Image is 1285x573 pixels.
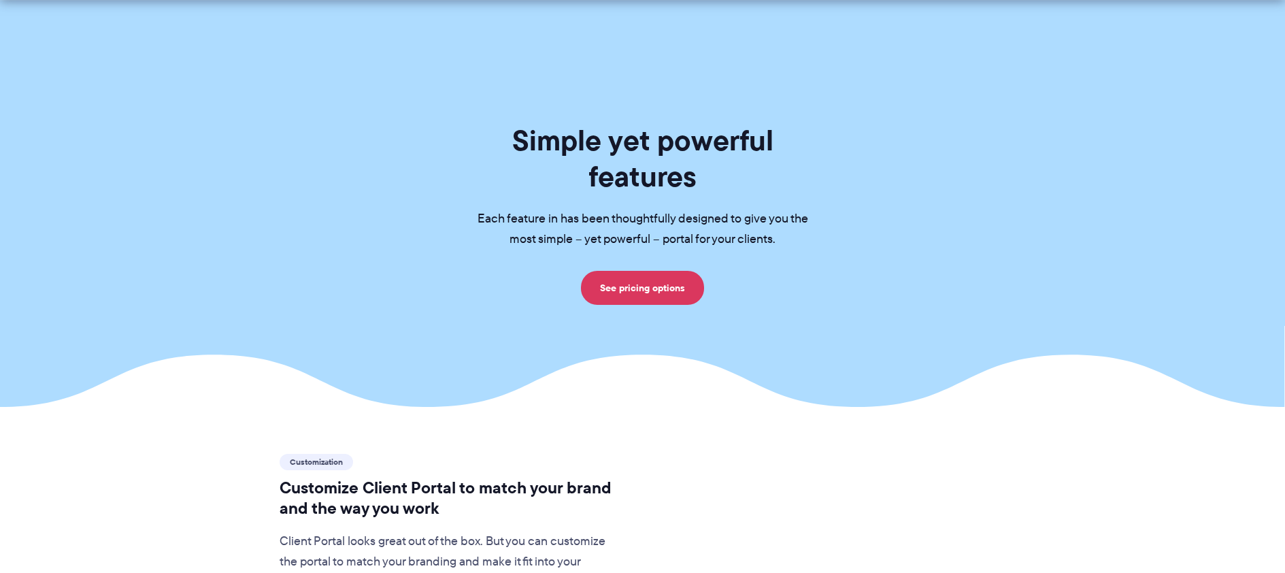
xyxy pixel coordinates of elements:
h2: Customize Client Portal to match your brand and the way you work [280,478,623,519]
p: Each feature in has been thoughtfully designed to give you the most simple – yet powerful – porta... [456,209,830,250]
h1: Simple yet powerful features [456,122,830,195]
span: Customization [280,454,353,470]
a: See pricing options [581,271,704,305]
